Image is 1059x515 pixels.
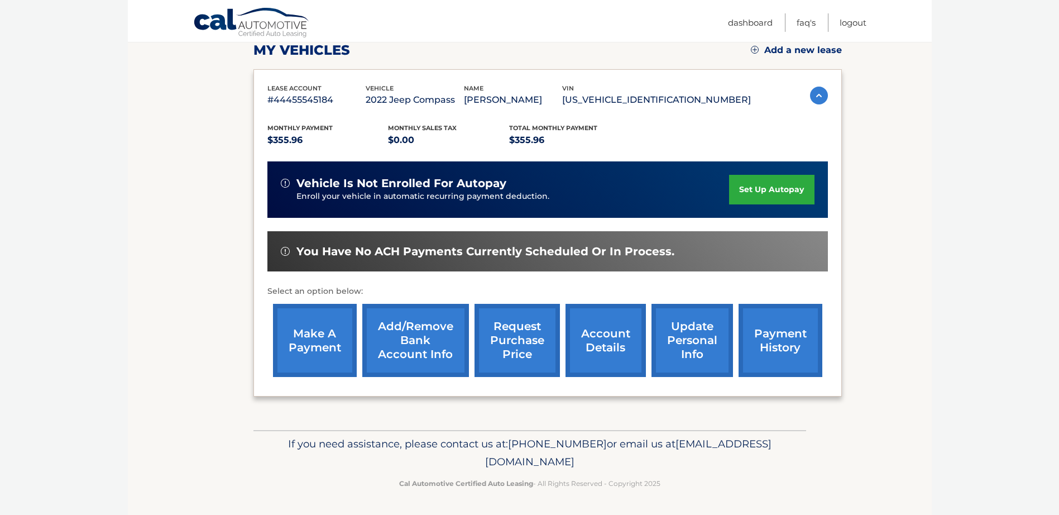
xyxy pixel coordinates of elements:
p: #44455545184 [267,92,366,108]
p: [PERSON_NAME] [464,92,562,108]
img: alert-white.svg [281,247,290,256]
span: Monthly Payment [267,124,333,132]
span: Total Monthly Payment [509,124,597,132]
p: If you need assistance, please contact us at: or email us at [261,435,799,471]
span: [EMAIL_ADDRESS][DOMAIN_NAME] [485,437,772,468]
a: Add a new lease [751,45,842,56]
span: You have no ACH payments currently scheduled or in process. [296,245,674,259]
span: Monthly sales Tax [388,124,457,132]
a: Dashboard [728,13,773,32]
span: vehicle is not enrolled for autopay [296,177,506,190]
a: request purchase price [475,304,560,377]
a: Logout [840,13,866,32]
a: payment history [739,304,822,377]
h2: my vehicles [253,42,350,59]
p: - All Rights Reserved - Copyright 2025 [261,478,799,489]
span: [PHONE_NUMBER] [508,437,607,450]
span: lease account [267,84,322,92]
span: name [464,84,483,92]
p: Select an option below: [267,285,828,298]
a: account details [566,304,646,377]
img: accordion-active.svg [810,87,828,104]
a: Cal Automotive [193,7,310,40]
a: Add/Remove bank account info [362,304,469,377]
span: vin [562,84,574,92]
p: 2022 Jeep Compass [366,92,464,108]
a: FAQ's [797,13,816,32]
p: $355.96 [509,132,630,148]
p: Enroll your vehicle in automatic recurring payment deduction. [296,190,730,203]
p: $0.00 [388,132,509,148]
p: [US_VEHICLE_IDENTIFICATION_NUMBER] [562,92,751,108]
p: $355.96 [267,132,389,148]
img: add.svg [751,46,759,54]
a: update personal info [651,304,733,377]
a: set up autopay [729,175,814,204]
img: alert-white.svg [281,179,290,188]
strong: Cal Automotive Certified Auto Leasing [399,479,533,488]
span: vehicle [366,84,394,92]
a: make a payment [273,304,357,377]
